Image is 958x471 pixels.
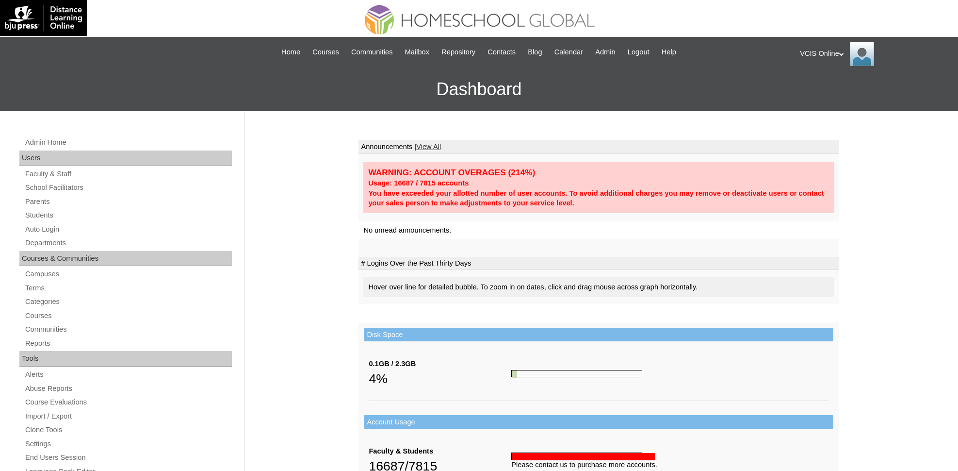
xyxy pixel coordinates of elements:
a: Alerts [24,369,232,381]
a: Campuses [24,268,232,280]
a: Mailbox [400,47,435,58]
div: 0.1GB / 2.3GB [369,359,511,369]
a: Auto Login [24,223,232,235]
a: Categories [24,296,232,308]
h3: Dashboard [5,67,953,111]
a: Import / Export [24,410,232,422]
span: Logout [628,47,649,58]
div: Please contact us to purchase more accounts. [511,460,828,470]
a: Calendar [550,47,588,58]
a: Students [24,209,232,221]
td: No unread announcements. [358,221,839,239]
a: End Users Session [24,452,232,464]
span: Repository [441,47,475,58]
a: Admin [590,47,620,58]
span: Communities [351,47,393,58]
div: You have exceeded your allotted number of user accounts. To avoid additional charges you may remo... [368,188,829,208]
a: Course Evaluations [24,396,232,408]
a: Communities [24,323,232,336]
img: VCIS Online Admin [850,42,874,66]
div: WARNING: ACCOUNT OVERAGES (214%) [368,167,829,178]
div: Faculty & Students [369,446,511,456]
a: Courses [308,47,344,58]
a: Blog [523,47,547,58]
td: Announcements | [358,140,839,154]
span: Mailbox [405,47,430,58]
a: Admin Home [24,136,232,149]
td: Disk Space [364,328,833,342]
td: # Logins Over the Past Thirty Days [358,257,839,270]
a: Parents [24,196,232,208]
span: Contacts [487,47,516,58]
a: Abuse Reports [24,383,232,395]
img: logo-white.png [5,5,82,31]
div: VCIS Online [800,42,948,66]
a: Terms [24,282,232,294]
a: Home [276,47,305,58]
td: Account Usage [364,415,833,429]
a: Repository [437,47,480,58]
a: Courses [24,310,232,322]
div: Hover over line for detailed bubble. To zoom in on dates, click and drag mouse across graph horiz... [363,277,834,297]
a: Communities [346,47,398,58]
span: Home [281,47,300,58]
span: Help [662,47,676,58]
a: Logout [623,47,654,58]
span: Courses [312,47,339,58]
a: View All [416,143,441,151]
span: Admin [595,47,616,58]
span: Blog [528,47,542,58]
a: Help [657,47,681,58]
a: Departments [24,237,232,249]
div: Tools [19,351,232,367]
a: Contacts [483,47,520,58]
div: Courses & Communities [19,251,232,267]
strong: Usage: 16687 / 7815 accounts [368,179,469,187]
div: 4% [369,369,511,388]
a: School Facilitators [24,182,232,194]
div: Users [19,151,232,166]
a: Faculty & Staff [24,168,232,180]
span: Calendar [554,47,583,58]
a: Clone Tools [24,424,232,436]
a: Reports [24,337,232,350]
a: Settings [24,438,232,450]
